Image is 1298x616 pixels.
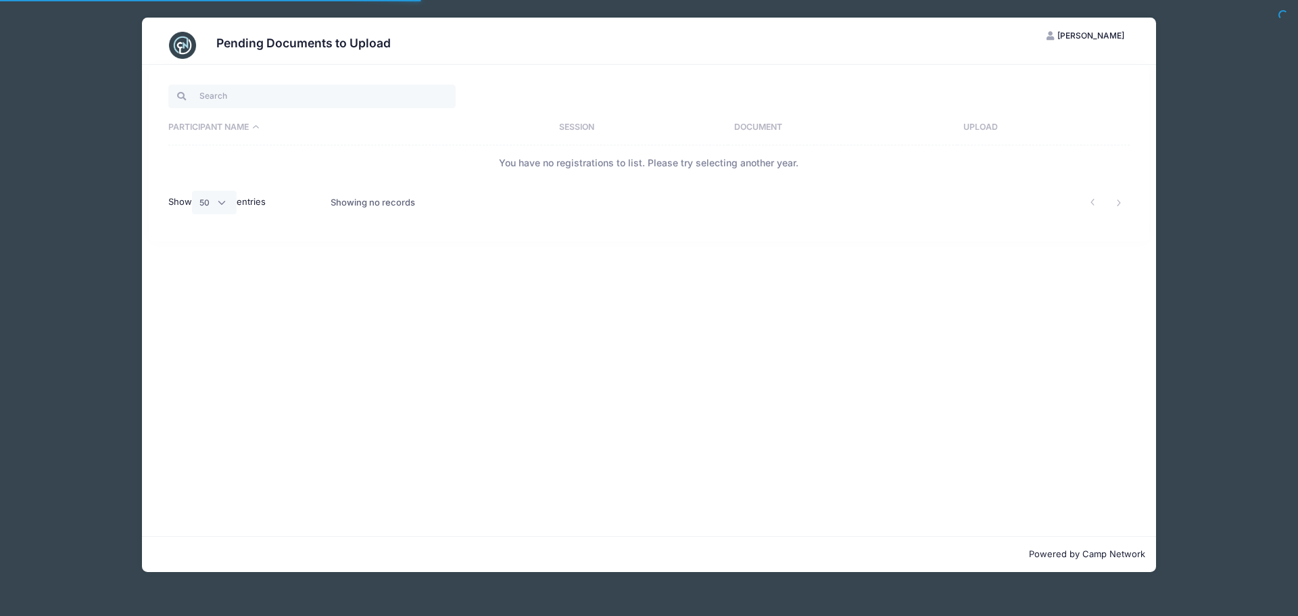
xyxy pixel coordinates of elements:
label: Show entries [168,191,266,214]
span: [PERSON_NAME] [1057,30,1124,41]
img: CampNetwork [169,32,196,59]
select: Showentries [192,191,237,214]
th: Document: activate to sort column ascending [728,110,957,145]
button: [PERSON_NAME] [1035,24,1136,47]
th: Session: activate to sort column ascending [552,110,727,145]
h3: Pending Documents to Upload [216,36,391,50]
th: Upload: activate to sort column ascending [957,110,1130,145]
div: Showing no records [331,187,415,218]
td: You have no registrations to list. Please try selecting another year. [168,145,1130,181]
th: Participant Name: activate to sort column descending [168,110,552,145]
p: Powered by Camp Network [153,548,1145,561]
input: Search [168,85,456,108]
